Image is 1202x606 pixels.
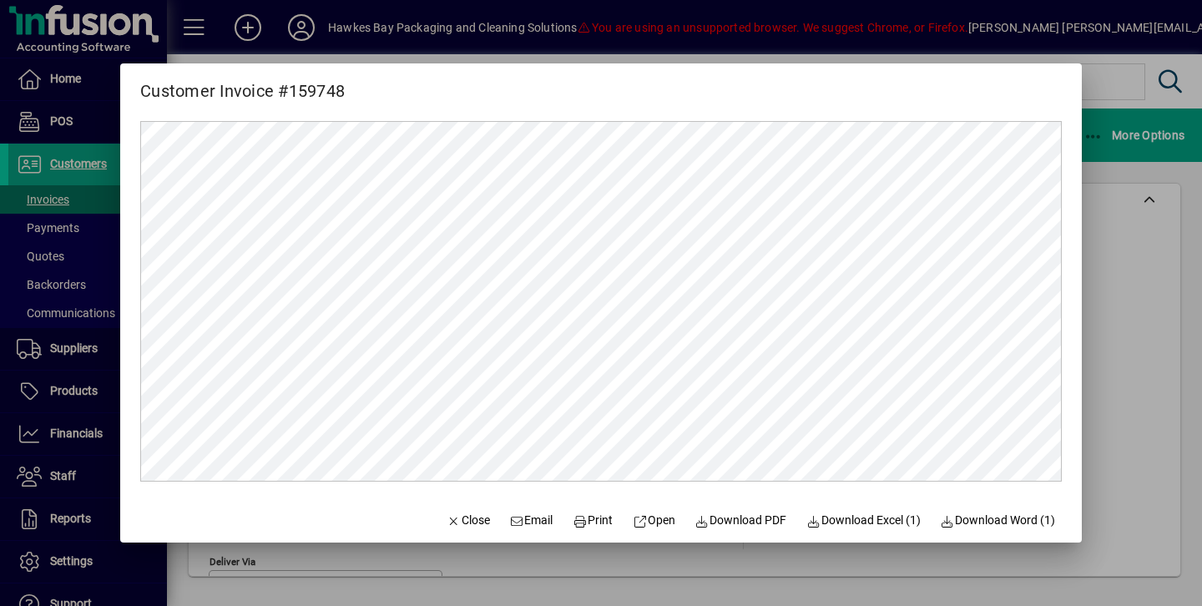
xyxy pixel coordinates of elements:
[626,506,682,536] a: Open
[941,512,1056,529] span: Download Word (1)
[689,506,794,536] a: Download PDF
[440,506,497,536] button: Close
[695,512,787,529] span: Download PDF
[800,506,927,536] button: Download Excel (1)
[934,506,1063,536] button: Download Word (1)
[120,63,365,104] h2: Customer Invoice #159748
[503,506,560,536] button: Email
[633,512,675,529] span: Open
[566,506,619,536] button: Print
[573,512,613,529] span: Print
[510,512,553,529] span: Email
[447,512,490,529] span: Close
[806,512,921,529] span: Download Excel (1)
